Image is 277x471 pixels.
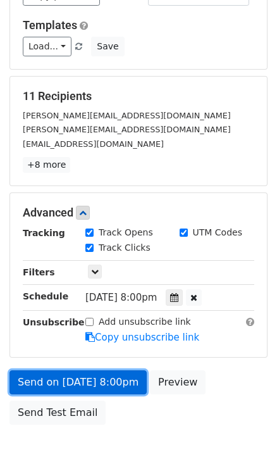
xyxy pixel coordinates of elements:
a: Copy unsubscribe link [85,332,199,343]
small: [PERSON_NAME][EMAIL_ADDRESS][DOMAIN_NAME] [23,125,231,134]
small: [PERSON_NAME][EMAIL_ADDRESS][DOMAIN_NAME] [23,111,231,120]
label: Track Clicks [99,241,151,254]
label: UTM Codes [193,226,242,239]
strong: Unsubscribe [23,317,85,327]
span: [DATE] 8:00pm [85,292,157,303]
div: 聊天小组件 [214,410,277,471]
a: Send on [DATE] 8:00pm [9,370,147,394]
label: Track Opens [99,226,153,239]
a: Templates [23,18,77,32]
strong: Schedule [23,291,68,301]
a: Load... [23,37,71,56]
h5: 11 Recipients [23,89,254,103]
small: [EMAIL_ADDRESS][DOMAIN_NAME] [23,139,164,149]
button: Save [91,37,124,56]
a: +8 more [23,157,70,173]
a: Preview [150,370,206,394]
strong: Tracking [23,228,65,238]
h5: Advanced [23,206,254,220]
iframe: Chat Widget [214,410,277,471]
a: Send Test Email [9,401,106,425]
strong: Filters [23,267,55,277]
label: Add unsubscribe link [99,315,191,329]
